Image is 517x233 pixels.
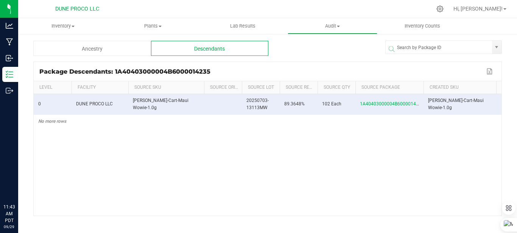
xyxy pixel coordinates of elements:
p: 09/29 [3,224,15,230]
th: Created SKU [424,81,499,94]
span: Plants [108,23,197,29]
p: 11:43 AM PDT [3,204,15,224]
span: No more rows [38,119,66,124]
span: Inventory [18,23,108,29]
span: 20250703-13113MW [246,98,269,110]
inline-svg: Analytics [6,22,13,29]
span: 89.3648% [284,101,305,106]
span: Hi, [PERSON_NAME]! [453,6,503,12]
input: NO DATA FOUND [386,41,492,54]
inline-svg: Inventory [6,71,13,78]
div: Ancestry [33,41,151,56]
div: Manage settings [435,5,445,12]
span: 1A40403000004B6000014235 [360,101,424,106]
th: Facility [72,81,128,94]
span: 102 Each [322,101,341,106]
a: Inventory Counts [377,18,467,34]
th: Source Lot [242,81,280,94]
span: Lab Results [220,23,266,29]
th: Source Package [355,81,424,94]
span: Inventory Counts [394,23,450,29]
button: Export to Excel [484,66,496,76]
span: [PERSON_NAME]-Cart-Maui Wowie-1.0g [428,98,484,110]
th: Source SKU [128,81,204,94]
span: Audit [288,23,377,29]
span: DUNE PROCO LLC [76,101,113,106]
inline-svg: Manufacturing [6,38,13,46]
th: Source Ref Field [280,81,318,94]
span: DUNE PROCO LLC [55,6,99,12]
a: Plants [108,18,198,34]
a: Lab Results [198,18,287,34]
th: Source Qty [318,81,355,94]
inline-svg: Outbound [6,87,13,94]
div: Package Descendants: 1A40403000004B6000014235 [39,68,484,75]
inline-svg: Inbound [6,54,13,62]
a: Inventory [18,18,108,34]
div: Descendants [151,41,269,56]
th: Source Origin Harvests [204,81,242,94]
span: 0 [38,101,41,106]
span: [PERSON_NAME]-Cart-Maui Wowie-1.0g [133,98,188,110]
a: Audit [288,18,377,34]
th: Level [34,81,72,94]
iframe: Resource center [8,173,30,195]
